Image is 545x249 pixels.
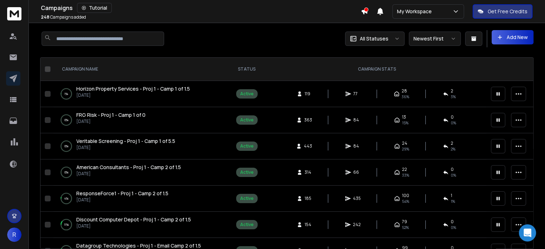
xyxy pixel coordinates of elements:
p: 0 % [64,116,68,124]
div: Active [240,169,254,175]
p: All Statuses [360,35,388,42]
td: 1%Horizon Property Services - Proj 1 - Camp 1 of 1.5[DATE] [53,81,226,107]
p: [DATE] [76,145,175,150]
span: 3 % [451,94,456,100]
div: Active [240,117,254,123]
p: My Workspace [397,8,435,15]
span: 77 [353,91,360,97]
span: 314 [305,169,312,175]
a: Discount Computer Depot - Proj 1 - Camp 2 of 1.5 [76,216,191,223]
span: 13 [402,114,406,120]
td: 11%Discount Computer Depot - Proj 1 - Camp 2 of 1.5[DATE] [53,212,226,238]
span: 79 [402,219,407,225]
span: 0 [451,167,454,172]
p: 4 % [64,195,68,202]
div: Active [240,143,254,149]
span: 29 % [402,146,409,152]
span: 52 % [402,225,409,230]
span: 100 [402,193,409,198]
p: 1 % [64,90,68,97]
button: Tutorial [77,3,112,13]
td: 0%FRG Risk - Proj 1 - Camp 1 of 0[DATE] [53,107,226,133]
td: 0%Veritable Screening - Proj 1 - Camp 1 of 5.5[DATE] [53,133,226,159]
span: 185 [305,196,312,201]
span: FRG Risk - Proj 1 - Camp 1 of 0 [76,111,145,118]
span: 2 [451,88,453,94]
a: Horizon Property Services - Proj 1 - Camp 1 of 1.5 [76,85,190,92]
span: 84 [353,143,360,149]
a: ResponseForce1 - Proj 1 - Camp 2 of 1.5 [76,190,168,197]
span: 435 [353,196,361,201]
span: 28 [402,88,407,94]
button: R [7,228,21,242]
td: 4%ResponseForce1 - Proj 1 - Camp 2 of 1.5[DATE] [53,186,226,212]
span: 0 % [451,172,456,178]
th: CAMPAIGN NAME [53,58,226,81]
span: 119 [305,91,312,97]
a: Veritable Screening - Proj 1 - Camp 1 of 5.5 [76,138,175,145]
span: 36 % [402,94,409,100]
span: 2 % [451,146,455,152]
div: Open Intercom Messenger [519,224,536,241]
p: [DATE] [76,171,181,177]
span: Datagroup Technologies - Proj 1 - Email Camp 2 of 1.5 [76,242,201,249]
span: 1 [451,193,452,198]
div: Active [240,91,254,97]
div: Active [240,222,254,228]
button: Newest First [409,32,461,46]
a: FRG Risk - Proj 1 - Camp 1 of 0 [76,111,145,119]
span: 2 [451,140,453,146]
span: 363 [304,117,312,123]
p: 11 % [64,221,69,228]
p: 0 % [64,169,68,176]
th: CAMPAIGN STATS [267,58,487,81]
td: 0%American Consultants - Proj 1 - Camp 2 of 1.5[DATE] [53,159,226,186]
span: 66 [353,169,360,175]
p: Get Free Credits [488,8,527,15]
span: 154 [305,222,312,228]
span: 15 % [402,120,408,126]
th: STATUS [226,58,267,81]
div: Active [240,196,254,201]
span: 248 [41,14,49,20]
span: 0 [451,114,454,120]
span: Horizon Property Services - Proj 1 - Camp 1 of 1.5 [76,85,190,92]
span: 242 [353,222,361,228]
button: Get Free Credits [473,4,532,19]
span: 22 [402,167,407,172]
span: 1 % [451,198,455,204]
span: 84 [353,117,360,123]
button: Add New [492,30,534,44]
span: 443 [304,143,312,149]
span: 33 % [402,172,409,178]
span: 24 [402,140,407,146]
span: 0 [451,219,454,225]
span: 0 % [451,120,456,126]
p: [DATE] [76,197,168,203]
p: [DATE] [76,119,145,124]
span: 0 % [451,225,456,230]
div: Campaigns [41,3,361,13]
p: [DATE] [76,92,190,98]
p: 0 % [64,143,68,150]
p: [DATE] [76,223,191,229]
a: American Consultants - Proj 1 - Camp 2 of 1.5 [76,164,181,171]
span: 54 % [402,198,409,204]
p: Campaigns added [41,14,86,20]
